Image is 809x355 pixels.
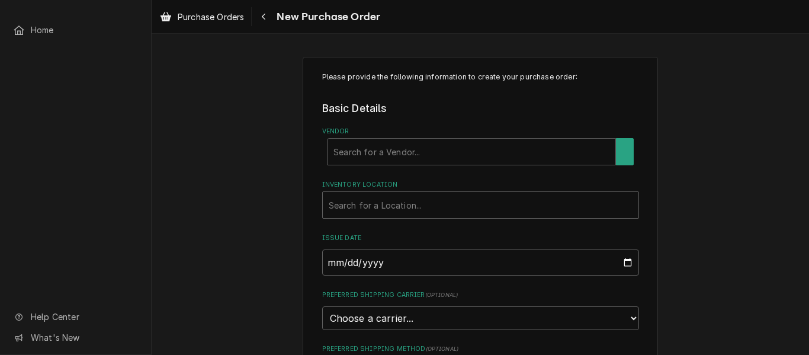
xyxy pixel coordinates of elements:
[322,180,639,190] label: Inventory Location
[322,290,639,300] label: Preferred Shipping Carrier
[425,292,458,298] span: ( optional )
[322,250,639,276] input: yyyy-mm-dd
[7,20,144,40] a: Home
[31,311,137,323] span: Help Center
[322,234,639,276] div: Issue Date
[7,307,144,327] a: Go to Help Center
[322,72,639,82] p: Please provide the following information to create your purchase order:
[254,7,273,26] button: Navigate back
[616,138,634,165] button: Create New Vendor
[322,234,639,243] label: Issue Date
[322,180,639,219] div: Inventory Location
[273,9,380,25] span: New Purchase Order
[31,24,138,36] span: Home
[322,127,639,136] label: Vendor
[322,127,639,165] div: Vendor
[322,344,639,354] label: Preferred Shipping Method
[322,101,639,116] legend: Basic Details
[178,11,244,23] span: Purchase Orders
[31,331,137,344] span: What's New
[322,290,639,330] div: Preferred Shipping Carrier
[7,328,144,347] a: Go to What's New
[155,7,249,27] a: Purchase Orders
[426,346,459,352] span: ( optional )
